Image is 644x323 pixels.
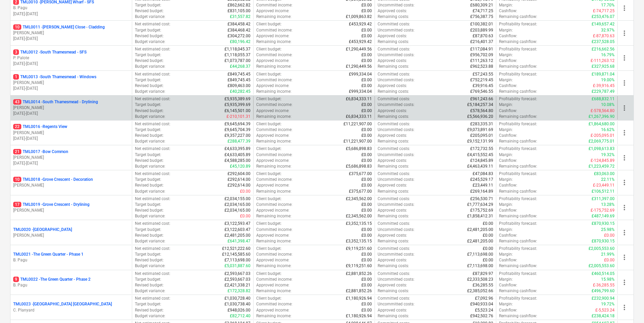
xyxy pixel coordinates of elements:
[592,46,615,52] p: £216,662.56
[473,33,493,39] p: £87,870.63
[256,138,291,144] p: Remaining income :
[256,171,282,177] p: Client budget :
[378,8,407,14] p: Approved costs :
[470,89,493,94] p: £769,546.55
[473,171,493,177] p: £47,084.83
[591,58,615,64] p: £-111,263.12
[230,89,251,94] p: £40,282.45
[620,203,628,212] span: more_vert
[467,114,493,120] p: £5,566,936.20
[499,14,537,20] p: Remaining cashflow :
[499,46,537,52] p: Profitability forecast :
[13,277,91,282] p: TML0022 - The Green Quarter - Phase 2
[589,164,615,169] p: £1,223,459.72
[135,71,170,77] p: Net estimated cost :
[378,58,407,64] p: Approved costs :
[378,14,409,20] p: Remaining costs :
[499,8,517,14] p: Cashflow :
[135,177,161,182] p: Target budget :
[499,133,517,138] p: Cashflow :
[378,46,410,52] p: Committed costs :
[346,146,372,152] p: £5,686,898.83
[135,64,165,69] p: Budget variance :
[256,114,291,120] p: Remaining income :
[256,102,292,108] p: Committed income :
[224,96,251,102] p: £5,935,389.69
[13,49,129,67] div: 3TML0012 -South Thamesmead - SFSP. Palote[DATE]-[DATE]
[378,138,409,144] p: Remaining costs :
[499,121,537,127] p: Profitability forecast :
[228,2,251,8] p: £862,662.82
[256,89,291,94] p: Remaining income :
[135,114,165,120] p: Budget variance :
[13,55,129,61] p: P. Palote
[361,177,372,182] p: £0.00
[256,164,291,169] p: Remaining income :
[13,24,129,42] div: 10TML0011 -[PERSON_NAME] Close - Cladding[PERSON_NAME][DATE]-[DATE]
[224,127,251,133] p: £9,645,704.39
[378,146,410,152] p: Committed costs :
[230,64,251,69] p: £44,268.37
[361,8,372,14] p: £0.00
[256,146,282,152] p: Client budget :
[589,121,615,127] p: £1,864,680.00
[224,52,251,58] p: £1,118,055.37
[620,253,628,261] span: more_vert
[591,133,615,138] p: £-205,095.01
[135,108,164,114] p: Revised budget :
[13,252,129,263] div: TML0021 -The Green Quarter - Phase 1B. Pagu
[601,102,615,108] p: 10.08%
[591,158,615,164] p: £-124,845.89
[499,164,537,169] p: Remaining cashflow :
[346,46,372,52] p: £1,290,449.56
[593,8,615,14] p: £-74,717.25
[13,36,129,42] p: [DATE] - [DATE]
[13,177,129,188] div: 10TML0018 -Grove Crescent - Decoration[PERSON_NAME]
[13,130,129,136] p: [PERSON_NAME]
[620,79,628,87] span: more_vert
[361,102,372,108] p: £0.00
[13,149,21,154] span: 21
[589,114,615,120] p: £1,267,396.90
[470,96,493,102] p: £961,243.66
[256,133,289,138] p: Approved income :
[593,33,615,39] p: £-87,870.63
[470,39,493,45] p: £216,401.37
[13,202,129,213] div: 17TML0019 -Grove Crescent - Drylining[PERSON_NAME]
[361,108,372,114] p: £0.00
[361,52,372,58] p: £0.00
[620,29,628,37] span: more_vert
[13,49,87,55] p: TML0012 - South Thamesmead - SFS
[256,21,282,27] p: Client budget :
[13,124,67,130] p: TML0016 - Regents View
[135,133,164,138] p: Revised budget :
[361,58,372,64] p: £0.00
[467,127,493,133] p: £9,073,891.69
[256,83,289,89] p: Approved income :
[13,99,21,105] span: 43
[256,152,292,158] p: Committed income :
[499,58,517,64] p: Cashflow :
[349,71,372,77] p: £999,334.04
[470,58,493,64] p: £111,263.12
[13,149,129,166] div: 21TML0017 -Bow Common[PERSON_NAME][DATE]-[DATE]
[256,177,292,182] p: Committed income :
[499,21,537,27] p: Profitability forecast :
[135,21,170,27] p: Net estimated cost :
[620,129,628,137] span: more_vert
[224,152,251,158] p: £4,633,405.89
[594,171,615,177] p: £83,063.00
[361,158,372,164] p: £0.00
[499,171,537,177] p: Profitability forecast :
[256,108,289,114] p: Approved income :
[592,64,615,69] p: £327,925.68
[228,177,251,182] p: £292,614.00
[499,146,537,152] p: Profitability forecast :
[13,227,72,233] p: TML0020 - [GEOGRAPHIC_DATA]
[378,39,409,45] p: Remaining costs :
[467,152,493,158] p: £4,415,552.45
[256,46,282,52] p: Client budget :
[13,86,129,91] p: [DATE] - [DATE]
[346,96,372,102] p: £6,834,333.11
[224,146,251,152] p: £4,633,395.89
